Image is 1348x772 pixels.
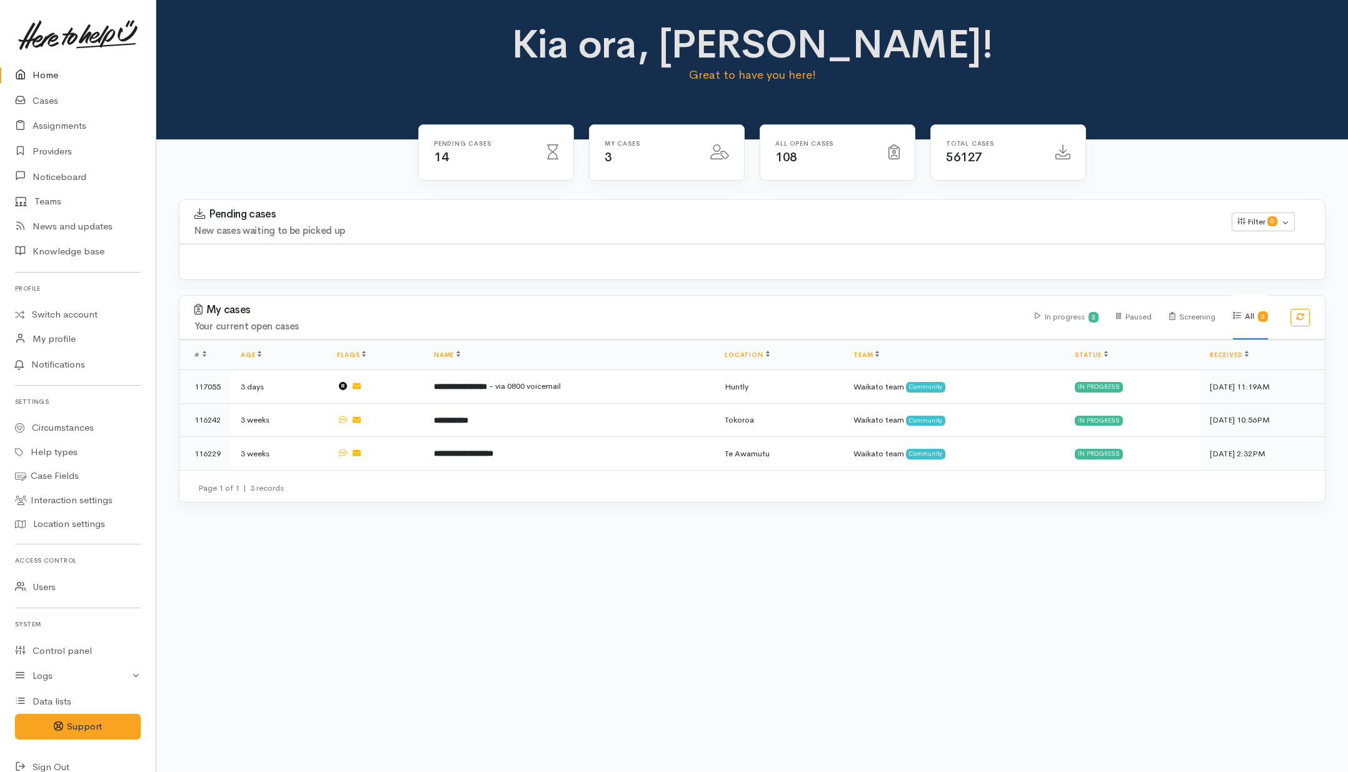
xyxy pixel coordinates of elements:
a: Status [1075,351,1108,359]
div: In progress [1035,295,1099,339]
span: Community [906,382,945,392]
td: 117055 [179,370,231,404]
div: Paused [1116,295,1152,339]
span: | [243,483,246,493]
span: Huntly [725,381,748,392]
span: - via 0800 voicemail [489,381,561,391]
small: Page 1 of 1 3 records [198,483,284,493]
div: Screening [1169,295,1215,339]
td: 116242 [179,403,231,437]
p: Great to have you here! [470,66,1035,84]
div: In progress [1075,416,1123,426]
h4: Your current open cases [194,321,1020,332]
td: 116229 [179,437,231,470]
span: # [194,351,206,359]
td: [DATE] 10:56PM [1200,403,1325,437]
h4: New cases waiting to be picked up [194,226,1217,236]
div: In progress [1075,449,1123,459]
h6: System [15,616,141,633]
span: 108 [775,149,797,165]
div: All [1233,294,1268,339]
b: 3 [1092,313,1095,321]
td: Waikato team [843,403,1065,437]
h6: Total cases [946,140,1040,147]
h6: Settings [15,393,141,410]
td: 3 weeks [231,403,327,437]
span: Tokoroa [725,414,754,425]
h6: Access control [15,552,141,569]
span: Te Awamutu [725,448,770,459]
h3: My cases [194,304,1020,316]
button: Support [15,714,141,739]
span: Community [906,449,945,459]
h6: My cases [605,140,695,147]
div: In progress [1075,382,1123,392]
a: Flags [337,351,366,359]
a: Name [434,351,460,359]
a: Location [725,351,769,359]
b: 3 [1261,313,1265,321]
td: [DATE] 11:19AM [1200,370,1325,404]
a: Team [853,351,879,359]
span: Community [906,416,945,426]
span: 0 [1267,216,1277,226]
td: 3 weeks [231,437,327,470]
span: 3 [605,149,612,165]
h3: Pending cases [194,208,1217,221]
h6: Pending cases [434,140,532,147]
span: 14 [434,149,448,165]
span: 56127 [946,149,982,165]
td: Waikato team [843,370,1065,404]
td: [DATE] 2:32PM [1200,437,1325,470]
a: Received [1210,351,1249,359]
td: 3 days [231,370,327,404]
a: Age [241,351,261,359]
h6: All Open cases [775,140,873,147]
td: Waikato team [843,437,1065,470]
button: Filter0 [1232,213,1295,231]
h6: Profile [15,280,141,297]
h1: Kia ora, [PERSON_NAME]! [470,23,1035,66]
